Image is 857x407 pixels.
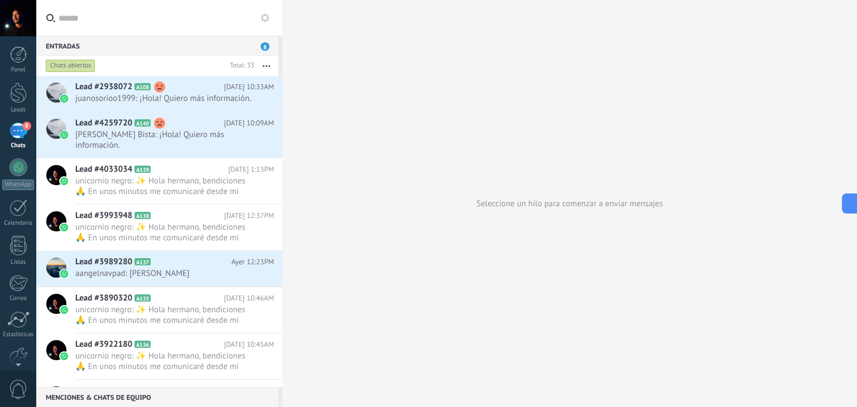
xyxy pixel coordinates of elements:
img: waba.svg [60,131,68,139]
a: Lead #3993948 A138 [DATE] 12:37PM unicornio negro: ✨ Hola hermano, bendiciones 🙏 En unos minutos ... [36,205,282,250]
span: A136 [134,341,151,348]
span: unicornio negro: ✨ Hola hermano, bendiciones 🙏 En unos minutos me comunicaré desde mi número pers... [75,304,253,326]
div: WhatsApp [2,180,34,190]
span: [DATE] 10:09AM [224,118,274,129]
span: A137 [134,258,151,265]
span: A108 [134,83,151,90]
span: Lead #4259720 [75,118,132,129]
img: waba.svg [60,270,68,278]
img: waba.svg [60,306,68,314]
span: Lead #3922180 [75,339,132,350]
span: Lead #4033034 [75,164,132,175]
span: [DATE] 10:45AM [224,339,274,350]
img: waba.svg [60,95,68,103]
div: Listas [2,259,35,266]
div: Entradas [36,36,278,56]
span: A139 [134,166,151,173]
div: Menciones & Chats de equipo [36,387,278,407]
div: Correo [2,295,35,302]
span: Ayer 12:23PM [232,256,274,268]
span: unicornio negro: ✨ Hola hermano, bendiciones 🙏 En unos minutos me comunicaré desde mi número pers... [75,222,253,243]
span: unicornio negro: ✨ Hola hermano, bendiciones 🙏 En unos minutos me comunicaré desde mi número pers... [75,351,253,372]
span: Ayer 10:44AM [231,385,274,396]
img: waba.svg [60,224,68,231]
span: [DATE] 10:33AM [224,81,274,93]
a: Lead #2938072 A108 [DATE] 10:33AM juanosorioo1999: ¡Hola! Quiero más información. [36,76,282,112]
img: waba.svg [60,177,68,185]
a: Lead #3989280 A137 Ayer 12:23PM aangelnavpad: [PERSON_NAME] [36,251,282,287]
div: Leads [2,106,35,114]
span: [DATE] 12:37PM [224,210,274,221]
div: Calendario [2,220,35,227]
span: Lead #2938072 [75,81,132,93]
div: Estadísticas [2,331,35,338]
span: Lead #3989280 [75,256,132,268]
span: [DATE] 1:13PM [228,164,274,175]
span: A138 [134,212,151,219]
span: 8 [22,122,31,130]
span: A140 [134,119,151,127]
span: [PERSON_NAME] Bista: ¡Hola! Quiero más información. [75,129,253,151]
span: Lead #3888720 [75,385,132,396]
span: aangelnavpad: [PERSON_NAME] [75,268,253,279]
a: Lead #3922180 A136 [DATE] 10:45AM unicornio negro: ✨ Hola hermano, bendiciones 🙏 En unos minutos ... [36,333,282,379]
a: Lead #3890320 A135 [DATE] 10:46AM unicornio negro: ✨ Hola hermano, bendiciones 🙏 En unos minutos ... [36,287,282,333]
div: Chats [2,142,35,149]
div: Total: 33 [225,60,254,71]
span: Lead #3993948 [75,210,132,221]
div: Chats abiertos [46,59,95,72]
span: juanosorioo1999: ¡Hola! Quiero más información. [75,93,253,104]
span: unicornio negro: ✨ Hola hermano, bendiciones 🙏 En unos minutos me comunicaré desde mi número pers... [75,176,253,197]
span: Lead #3890320 [75,293,132,304]
button: Más [254,56,278,76]
span: [DATE] 10:46AM [224,293,274,304]
img: waba.svg [60,352,68,360]
div: Panel [2,66,35,74]
span: 8 [261,42,269,51]
span: A135 [134,294,151,302]
a: Lead #4259720 A140 [DATE] 10:09AM [PERSON_NAME] Bista: ¡Hola! Quiero más información. [36,112,282,158]
a: Lead #4033034 A139 [DATE] 1:13PM unicornio negro: ✨ Hola hermano, bendiciones 🙏 En unos minutos m... [36,158,282,204]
